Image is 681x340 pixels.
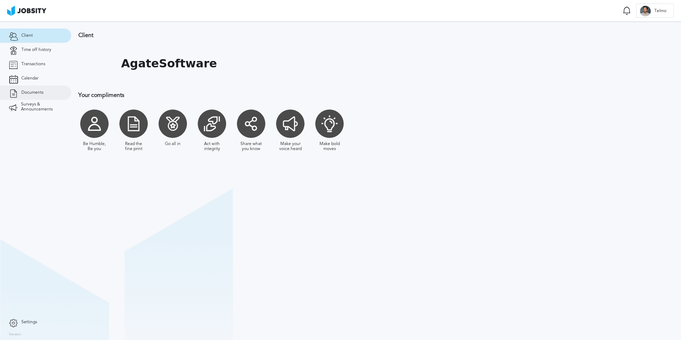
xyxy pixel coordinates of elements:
[9,333,22,337] label: Version:
[21,102,62,112] span: Surveys & Announcements
[121,141,146,151] div: Read the fine print
[317,141,342,151] div: Make bold moves
[82,141,107,151] div: Be Humble, Be you
[651,9,670,14] span: Telmo
[165,141,181,146] div: Go all in
[21,76,38,81] span: Calendar
[636,4,674,18] button: TTelmo
[21,90,43,95] span: Documents
[239,141,264,151] div: Share what you know
[21,320,37,325] span: Settings
[78,92,465,98] h3: Your compliments
[21,47,51,52] span: Time off history
[199,141,224,151] div: Act with integrity
[640,6,651,16] div: T
[278,141,303,151] div: Make your voice heard
[121,57,217,70] h1: AgateSoftware
[21,33,33,38] span: Client
[21,62,45,67] span: Transactions
[7,6,46,16] img: ab4bad089aa723f57921c736e9817d99.png
[78,32,465,38] h3: Client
